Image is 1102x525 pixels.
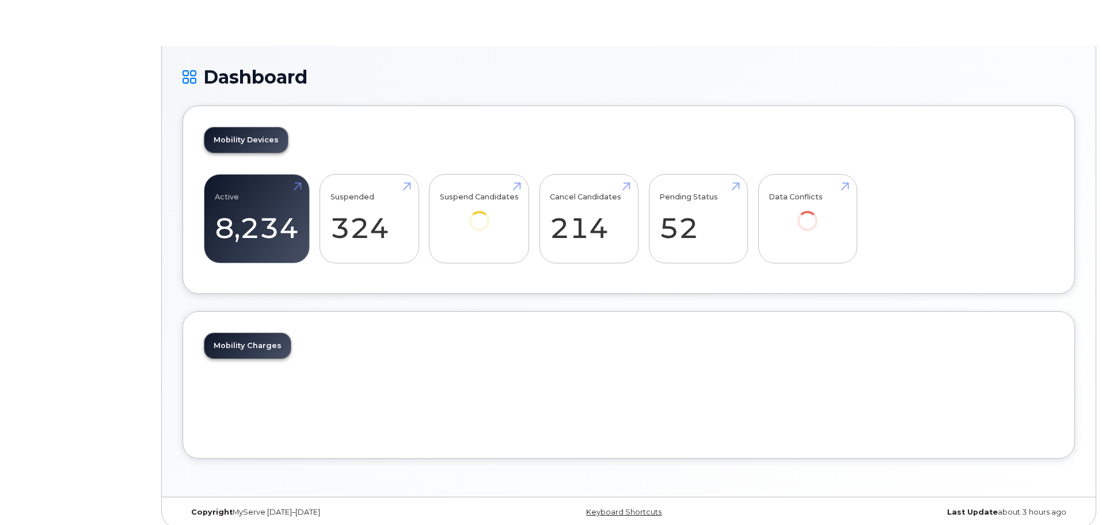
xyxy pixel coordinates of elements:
[215,181,299,257] a: Active 8,234
[191,508,233,516] strong: Copyright
[183,508,480,517] div: MyServe [DATE]–[DATE]
[204,333,291,358] a: Mobility Charges
[769,181,846,247] a: Data Conflicts
[947,508,998,516] strong: Last Update
[183,67,1075,87] h1: Dashboard
[659,181,737,257] a: Pending Status 52
[777,508,1075,517] div: about 3 hours ago
[550,181,628,257] a: Cancel Candidates 214
[586,508,662,516] a: Keyboard Shortcuts
[204,127,288,153] a: Mobility Devices
[440,181,519,247] a: Suspend Candidates
[330,181,408,257] a: Suspended 324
